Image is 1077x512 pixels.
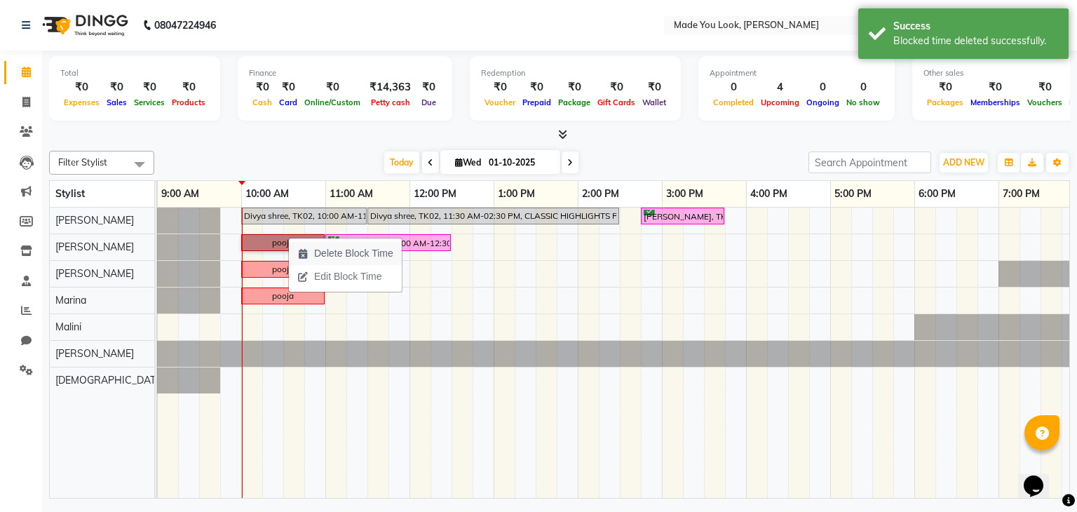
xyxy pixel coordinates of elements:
[639,97,670,107] span: Wallet
[249,79,276,95] div: ₹0
[803,97,843,107] span: Ongoing
[58,156,107,168] span: Filter Stylist
[555,97,594,107] span: Package
[276,97,301,107] span: Card
[326,184,377,204] a: 11:00 AM
[594,97,639,107] span: Gift Cards
[663,184,707,204] a: 3:00 PM
[276,79,301,95] div: ₹0
[893,34,1058,48] div: Blocked time deleted successfully.
[249,97,276,107] span: Cash
[843,97,883,107] span: No show
[103,79,130,95] div: ₹0
[168,97,209,107] span: Products
[1024,79,1066,95] div: ₹0
[130,79,168,95] div: ₹0
[243,210,365,222] div: Divya shree, TK02, 10:00 AM-11:30 AM, CURL-CUT BELOW SHOULDER [PERSON_NAME]
[639,79,670,95] div: ₹0
[364,79,416,95] div: ₹14,363
[60,67,209,79] div: Total
[103,97,130,107] span: Sales
[242,184,292,204] a: 10:00 AM
[710,79,757,95] div: 0
[747,184,791,204] a: 4:00 PM
[923,97,967,107] span: Packages
[710,67,883,79] div: Appointment
[808,151,931,173] input: Search Appointment
[60,79,103,95] div: ₹0
[367,97,414,107] span: Petty cash
[893,19,1058,34] div: Success
[481,97,519,107] span: Voucher
[594,79,639,95] div: ₹0
[642,210,723,223] div: [PERSON_NAME], TK01, 02:45 PM-03:45 PM, HAIRCUT [PERSON_NAME]
[757,97,803,107] span: Upcoming
[519,97,555,107] span: Prepaid
[757,79,803,95] div: 4
[1018,456,1063,498] iframe: chat widget
[158,184,203,204] a: 9:00 AM
[36,6,132,45] img: logo
[803,79,843,95] div: 0
[923,79,967,95] div: ₹0
[55,241,134,253] span: [PERSON_NAME]
[418,97,440,107] span: Due
[55,321,81,333] span: Malini
[60,97,103,107] span: Expenses
[452,157,485,168] span: Wed
[168,79,209,95] div: ₹0
[843,79,883,95] div: 0
[272,290,294,302] div: pooja
[55,187,85,200] span: Stylist
[1024,97,1066,107] span: Vouchers
[301,97,364,107] span: Online/Custom
[831,184,875,204] a: 5:00 PM
[249,67,441,79] div: Finance
[55,267,134,280] span: [PERSON_NAME]
[384,151,419,173] span: Today
[494,184,538,204] a: 1:00 PM
[710,97,757,107] span: Completed
[314,269,381,284] span: Edit Block Time
[55,294,86,306] span: Marina
[485,152,555,173] input: 2025-10-01
[519,79,555,95] div: ₹0
[55,374,175,386] span: [DEMOGRAPHIC_DATA] N
[481,67,670,79] div: Redemption
[967,79,1024,95] div: ₹0
[130,97,168,107] span: Services
[940,153,988,173] button: ADD NEW
[999,184,1043,204] a: 7:00 PM
[55,214,134,227] span: [PERSON_NAME]
[578,184,623,204] a: 2:00 PM
[301,79,364,95] div: ₹0
[967,97,1024,107] span: Memberships
[416,79,441,95] div: ₹0
[154,6,216,45] b: 08047224946
[915,184,959,204] a: 6:00 PM
[314,246,393,261] span: Delete Block Time
[369,210,618,222] div: Divya shree, TK02, 11:30 AM-02:30 PM, CLASSIC HIGHLIGHTS FULL HEAD MEDIUM HAIR BASE
[55,347,134,360] span: [PERSON_NAME]
[272,263,294,276] div: pooja
[943,157,984,168] span: ADD NEW
[410,184,460,204] a: 12:00 PM
[555,79,594,95] div: ₹0
[481,79,519,95] div: ₹0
